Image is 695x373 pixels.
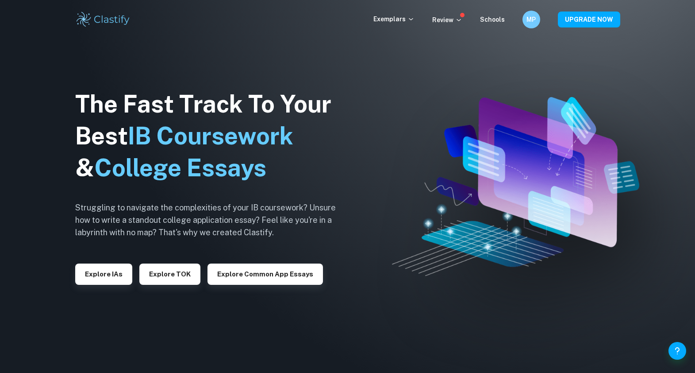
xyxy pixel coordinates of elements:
[522,11,540,28] button: MP
[558,12,620,27] button: UPGRADE NOW
[480,16,505,23] a: Schools
[139,269,200,278] a: Explore TOK
[75,202,349,239] h6: Struggling to navigate the complexities of your IB coursework? Unsure how to write a standout col...
[207,264,323,285] button: Explore Common App essays
[526,15,536,24] h6: MP
[94,154,266,182] span: College Essays
[432,15,462,25] p: Review
[75,269,132,278] a: Explore IAs
[207,269,323,278] a: Explore Common App essays
[373,14,415,24] p: Exemplars
[139,264,200,285] button: Explore TOK
[392,97,639,276] img: Clastify hero
[75,11,131,28] img: Clastify logo
[668,342,686,360] button: Help and Feedback
[128,122,293,150] span: IB Coursework
[75,88,349,184] h1: The Fast Track To Your Best &
[75,264,132,285] button: Explore IAs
